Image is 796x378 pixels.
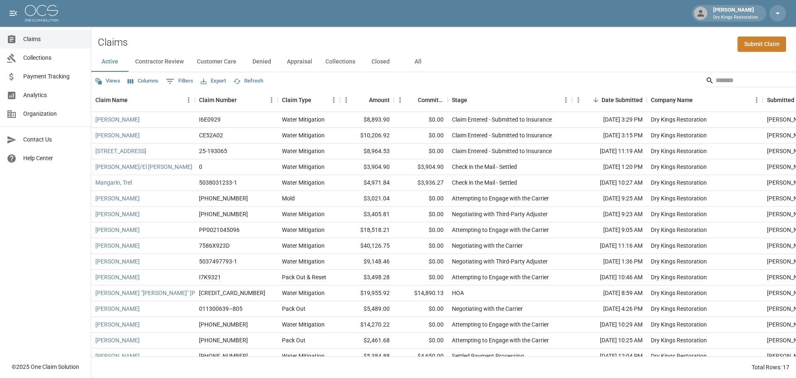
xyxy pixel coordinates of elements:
div: Dry Kings Restoration [651,210,707,218]
div: 0 [199,163,202,171]
div: Dry Kings Restoration [651,352,707,360]
button: Menu [572,94,585,106]
div: $4,971.84 [340,175,394,191]
div: Water Mitigation [282,226,325,234]
div: [DATE] 1:20 PM [572,159,647,175]
div: Negotiating with Third-Party Adjuster [452,210,548,218]
div: Claim Number [195,88,278,112]
div: $18,518.21 [340,222,394,238]
div: $2,461.68 [340,333,394,349]
div: Attempting to Engage with the Carrier [452,194,549,202]
a: Submit Claim [738,37,786,52]
div: Pack Out [282,305,306,313]
div: [DATE] 9:05 AM [572,222,647,238]
div: $3,021.04 [340,191,394,207]
div: $40,126.75 [340,238,394,254]
a: [PERSON_NAME] [95,194,140,202]
div: $19,955.92 [340,285,394,301]
div: $0.00 [394,144,448,159]
div: 1006-26-7316 [199,352,248,360]
a: Mangarin, Trel [95,178,132,187]
div: $0.00 [394,191,448,207]
div: $3,904.90 [394,159,448,175]
button: Customer Care [190,52,243,72]
div: Attempting to Engage with the Carrier [452,273,549,281]
div: Water Mitigation [282,163,325,171]
button: Collections [319,52,362,72]
div: $0.00 [394,317,448,333]
div: 5033062247-1-1 [199,289,265,297]
div: [DATE] 9:23 AM [572,207,647,222]
span: Contact Us [23,135,84,144]
button: Menu [182,94,195,106]
div: Water Mitigation [282,241,325,250]
img: ocs-logo-white-transparent.png [25,5,58,22]
div: $4,650.00 [394,349,448,364]
div: [DATE] 1:36 PM [572,254,647,270]
button: Sort [693,94,704,106]
div: $14,890.13 [394,285,448,301]
span: Claims [23,35,84,44]
div: dynamic tabs [91,52,796,72]
button: Sort [406,94,418,106]
a: [PERSON_NAME] "[PERSON_NAME]" [PERSON_NAME] [95,289,234,297]
div: Negotiating with the Carrier [452,305,523,313]
div: 25-193065 [199,147,227,155]
div: Check in the Mail - Settled [452,178,517,187]
a: [STREET_ADDRESS] [95,147,146,155]
div: [DATE] 10:25 AM [572,333,647,349]
div: $3,405.81 [340,207,394,222]
div: $3,498.28 [340,270,394,285]
div: Total Rows: 17 [752,363,789,371]
button: Views [93,75,122,88]
div: $0.00 [394,222,448,238]
button: Sort [590,94,602,106]
div: I7K9321 [199,273,221,281]
div: Date Submitted [572,88,647,112]
div: Dry Kings Restoration [651,241,707,250]
div: [DATE] 11:19 AM [572,144,647,159]
div: $3,936.27 [394,175,448,191]
button: Menu [340,94,352,106]
div: $3,904.90 [340,159,394,175]
button: Refresh [231,75,265,88]
div: [DATE] 3:29 PM [572,112,647,128]
a: [PERSON_NAME] [95,131,140,139]
div: Committed Amount [418,88,444,112]
div: $0.00 [394,112,448,128]
a: [PERSON_NAME] [95,115,140,124]
div: Dry Kings Restoration [651,147,707,155]
div: Mold [282,194,295,202]
button: Closed [362,52,399,72]
div: 5038031233-1 [199,178,237,187]
div: Dry Kings Restoration [651,226,707,234]
a: [PERSON_NAME] [95,320,140,329]
button: Menu [750,94,763,106]
p: Dry Kings Restoration [713,14,758,21]
div: $0.00 [394,207,448,222]
button: Select columns [126,75,160,88]
h2: Claims [98,37,128,49]
div: Claim Type [278,88,340,112]
a: [PERSON_NAME] [95,257,140,266]
button: Export [199,75,228,88]
div: Amount [369,88,390,112]
div: Negotiating with the Carrier [452,241,523,250]
button: Appraisal [280,52,319,72]
span: Organization [23,110,84,118]
div: Company Name [647,88,763,112]
div: Dry Kings Restoration [651,336,707,344]
div: 01-008-959086 [199,320,248,329]
button: Sort [128,94,139,106]
button: Menu [265,94,278,106]
span: Collections [23,54,84,62]
div: Search [706,74,794,89]
div: Dry Kings Restoration [651,257,707,266]
div: $8,964.53 [340,144,394,159]
div: Dry Kings Restoration [651,131,707,139]
div: I6E0929 [199,115,221,124]
div: $5,489.00 [340,301,394,317]
div: $0.00 [394,238,448,254]
button: Menu [328,94,340,106]
span: Help Center [23,154,84,163]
